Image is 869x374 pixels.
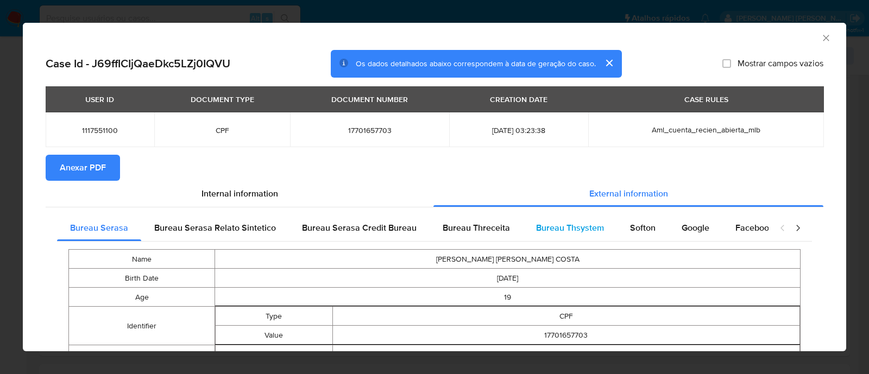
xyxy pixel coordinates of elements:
[69,269,215,288] td: Birth Date
[46,155,120,181] button: Anexar PDF
[682,221,709,234] span: Google
[303,125,436,135] span: 17701657703
[59,125,141,135] span: 1117551100
[356,58,596,69] span: Os dados detalhados abaixo correspondem à data de geração do caso.
[216,326,332,345] td: Value
[23,23,846,351] div: closure-recommendation-modal
[201,187,278,200] span: Internal information
[483,90,554,109] div: CREATION DATE
[46,56,230,71] h2: Case Id - J69ffICIjQaeDkc5LZj0IQVU
[70,221,128,234] span: Bureau Serasa
[46,181,823,207] div: Detailed info
[215,250,801,269] td: [PERSON_NAME] [PERSON_NAME] COSTA
[69,288,215,307] td: Age
[216,345,332,364] td: Type
[722,59,731,68] input: Mostrar campos vazios
[332,307,800,326] td: CPF
[302,221,417,234] span: Bureau Serasa Credit Bureau
[79,90,121,109] div: USER ID
[215,269,801,288] td: [DATE]
[325,90,414,109] div: DOCUMENT NUMBER
[216,307,332,326] td: Type
[536,221,604,234] span: Bureau Thsystem
[332,326,800,345] td: 17701657703
[462,125,575,135] span: [DATE] 03:23:38
[735,221,773,234] span: Facebook
[652,124,760,135] span: Aml_cuenta_recien_abierta_mlb
[589,187,668,200] span: External information
[184,90,261,109] div: DOCUMENT TYPE
[630,221,656,234] span: Softon
[443,221,510,234] span: Bureau Threceita
[596,50,622,76] button: cerrar
[821,33,830,42] button: Fechar a janela
[332,345,800,364] td: NIS
[69,250,215,269] td: Name
[167,125,278,135] span: CPF
[215,288,801,307] td: 19
[60,156,106,180] span: Anexar PDF
[678,90,735,109] div: CASE RULES
[69,307,215,345] td: Identifier
[738,58,823,69] span: Mostrar campos vazios
[57,215,769,241] div: Detailed external info
[154,221,276,234] span: Bureau Serasa Relato Sintetico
